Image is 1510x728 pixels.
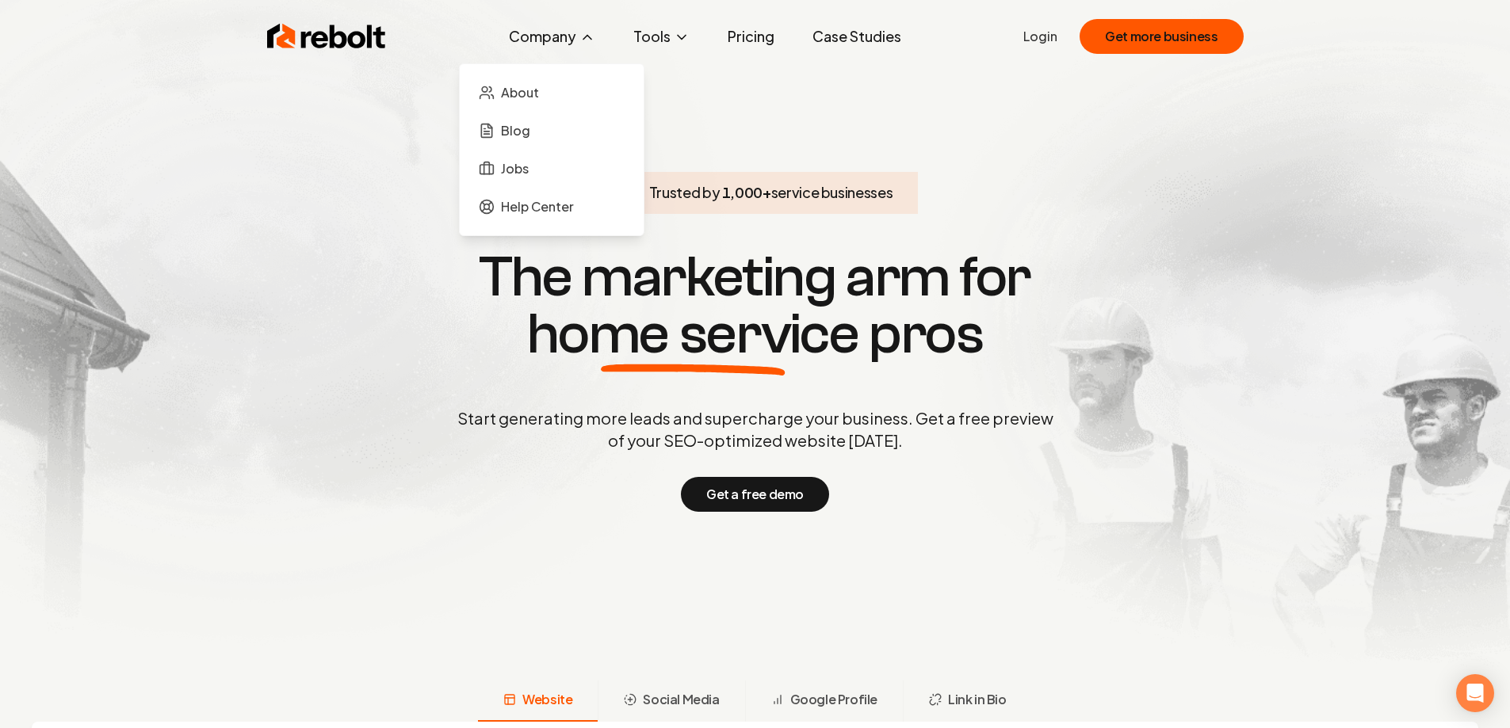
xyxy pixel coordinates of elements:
span: Google Profile [790,690,877,709]
button: Link in Bio [903,680,1032,722]
a: Case Studies [800,21,914,52]
span: About [501,83,539,102]
span: + [763,183,771,201]
span: Help Center [501,197,574,216]
a: Blog [472,115,631,147]
span: service businesses [771,183,893,201]
span: 1,000 [722,181,763,204]
a: Help Center [472,191,631,223]
span: Trusted by [649,183,720,201]
button: Social Media [598,680,744,722]
span: home service [527,306,859,363]
span: Blog [501,121,530,140]
p: Start generating more leads and supercharge your business. Get a free preview of your SEO-optimiz... [454,407,1057,452]
img: Rebolt Logo [267,21,386,52]
button: Google Profile [745,680,903,722]
h1: The marketing arm for pros [375,249,1136,363]
a: Pricing [715,21,787,52]
a: About [472,77,631,109]
a: Jobs [472,153,631,185]
a: Login [1023,27,1057,46]
span: Social Media [643,690,719,709]
div: Open Intercom Messenger [1456,674,1494,712]
button: Tools [621,21,702,52]
button: Company [496,21,608,52]
span: Website [522,690,572,709]
span: Jobs [501,159,529,178]
button: Get a free demo [681,477,829,512]
span: Link in Bio [948,690,1007,709]
button: Website [478,680,598,722]
button: Get more business [1080,19,1243,54]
